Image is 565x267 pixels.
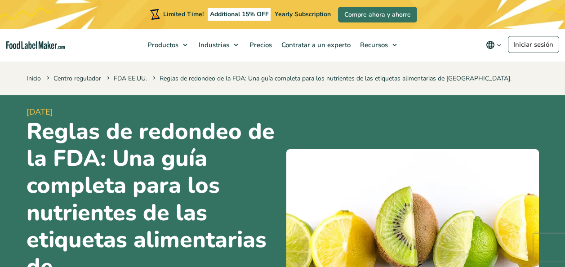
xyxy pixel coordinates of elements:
[27,106,279,118] span: [DATE]
[356,29,401,61] a: Recursos
[279,40,351,49] span: Contratar a un experto
[247,40,273,49] span: Precios
[480,36,508,54] button: Change language
[143,29,192,61] a: Productos
[275,10,331,18] span: Yearly Subscription
[163,10,204,18] span: Limited Time!
[357,40,389,49] span: Recursos
[6,41,65,49] a: Food Label Maker homepage
[27,74,41,83] a: Inicio
[277,29,353,61] a: Contratar a un experto
[114,74,147,83] a: FDA EE.UU.
[194,29,243,61] a: Industrias
[145,40,179,49] span: Productos
[196,40,230,49] span: Industrias
[508,36,559,53] a: Iniciar sesión
[208,8,271,21] span: Additional 15% OFF
[338,7,417,22] a: Compre ahora y ahorre
[53,74,101,83] a: Centro regulador
[151,74,512,83] span: Reglas de redondeo de la FDA: Una guía completa para los nutrientes de las etiquetas alimentarias...
[245,29,275,61] a: Precios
